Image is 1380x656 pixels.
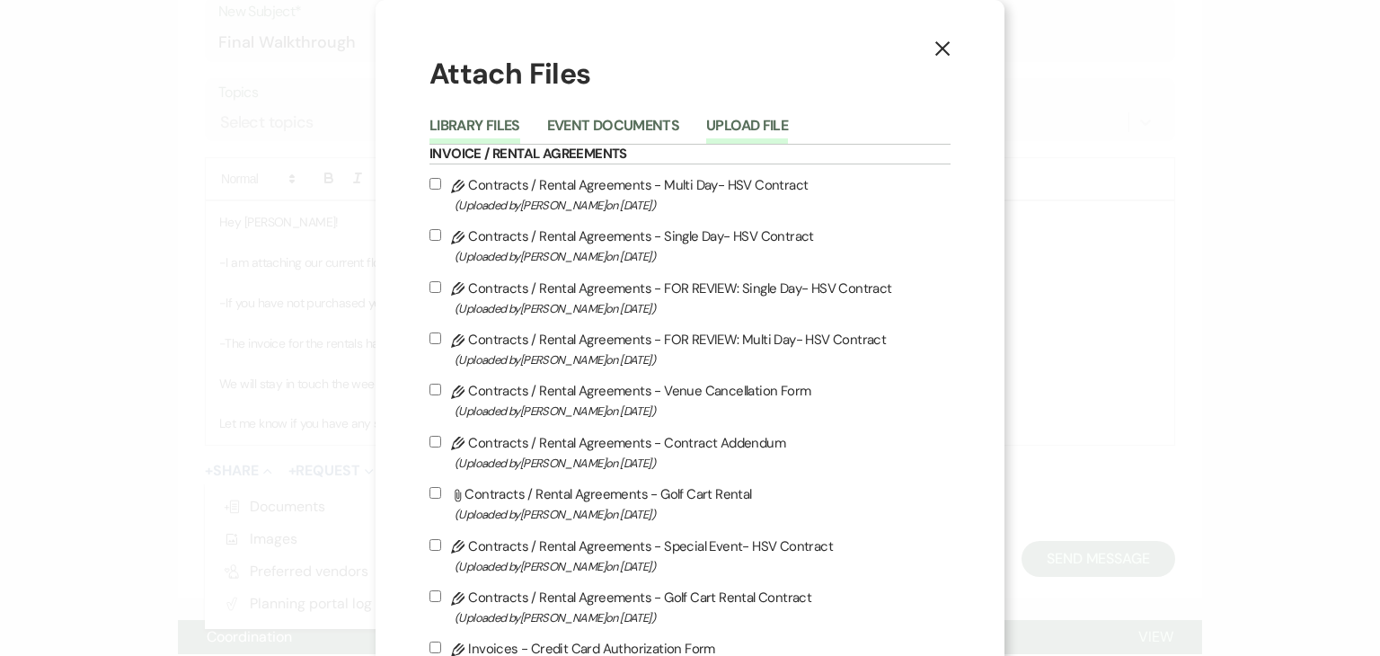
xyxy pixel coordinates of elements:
[547,119,679,144] button: Event Documents
[455,350,951,370] span: (Uploaded by [PERSON_NAME] on [DATE] )
[429,384,441,395] input: Contracts / Rental Agreements - Venue Cancellation Form(Uploaded by[PERSON_NAME]on [DATE])
[455,298,951,319] span: (Uploaded by [PERSON_NAME] on [DATE] )
[429,54,951,94] h1: Attach Files
[455,607,951,628] span: (Uploaded by [PERSON_NAME] on [DATE] )
[455,556,951,577] span: (Uploaded by [PERSON_NAME] on [DATE] )
[429,229,441,241] input: Contracts / Rental Agreements - Single Day- HSV Contract(Uploaded by[PERSON_NAME]on [DATE])
[429,328,951,370] label: Contracts / Rental Agreements - FOR REVIEW: Multi Day- HSV Contract
[429,483,951,525] label: Contracts / Rental Agreements - Golf Cart Rental
[429,586,951,628] label: Contracts / Rental Agreements - Golf Cart Rental Contract
[455,453,951,474] span: (Uploaded by [PERSON_NAME] on [DATE] )
[429,332,441,344] input: Contracts / Rental Agreements - FOR REVIEW: Multi Day- HSV Contract(Uploaded by[PERSON_NAME]on [D...
[429,487,441,499] input: Contracts / Rental Agreements - Golf Cart Rental(Uploaded by[PERSON_NAME]on [DATE])
[429,535,951,577] label: Contracts / Rental Agreements - Special Event- HSV Contract
[706,119,788,144] button: Upload File
[429,436,441,448] input: Contracts / Rental Agreements - Contract Addendum(Uploaded by[PERSON_NAME]on [DATE])
[429,539,441,551] input: Contracts / Rental Agreements - Special Event- HSV Contract(Uploaded by[PERSON_NAME]on [DATE])
[429,119,520,144] button: Library Files
[429,281,441,293] input: Contracts / Rental Agreements - FOR REVIEW: Single Day- HSV Contract(Uploaded by[PERSON_NAME]on [...
[429,173,951,216] label: Contracts / Rental Agreements - Multi Day- HSV Contract
[429,642,441,653] input: Invoices - Credit Card Authorization Form(Uploaded by[PERSON_NAME]on [DATE])
[429,277,951,319] label: Contracts / Rental Agreements - FOR REVIEW: Single Day- HSV Contract
[455,504,951,525] span: (Uploaded by [PERSON_NAME] on [DATE] )
[455,195,951,216] span: (Uploaded by [PERSON_NAME] on [DATE] )
[429,590,441,602] input: Contracts / Rental Agreements - Golf Cart Rental Contract(Uploaded by[PERSON_NAME]on [DATE])
[429,145,951,164] h6: Invoice / Rental Agreements
[455,246,951,267] span: (Uploaded by [PERSON_NAME] on [DATE] )
[455,401,951,421] span: (Uploaded by [PERSON_NAME] on [DATE] )
[429,178,441,190] input: Contracts / Rental Agreements - Multi Day- HSV Contract(Uploaded by[PERSON_NAME]on [DATE])
[429,225,951,267] label: Contracts / Rental Agreements - Single Day- HSV Contract
[429,379,951,421] label: Contracts / Rental Agreements - Venue Cancellation Form
[429,431,951,474] label: Contracts / Rental Agreements - Contract Addendum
